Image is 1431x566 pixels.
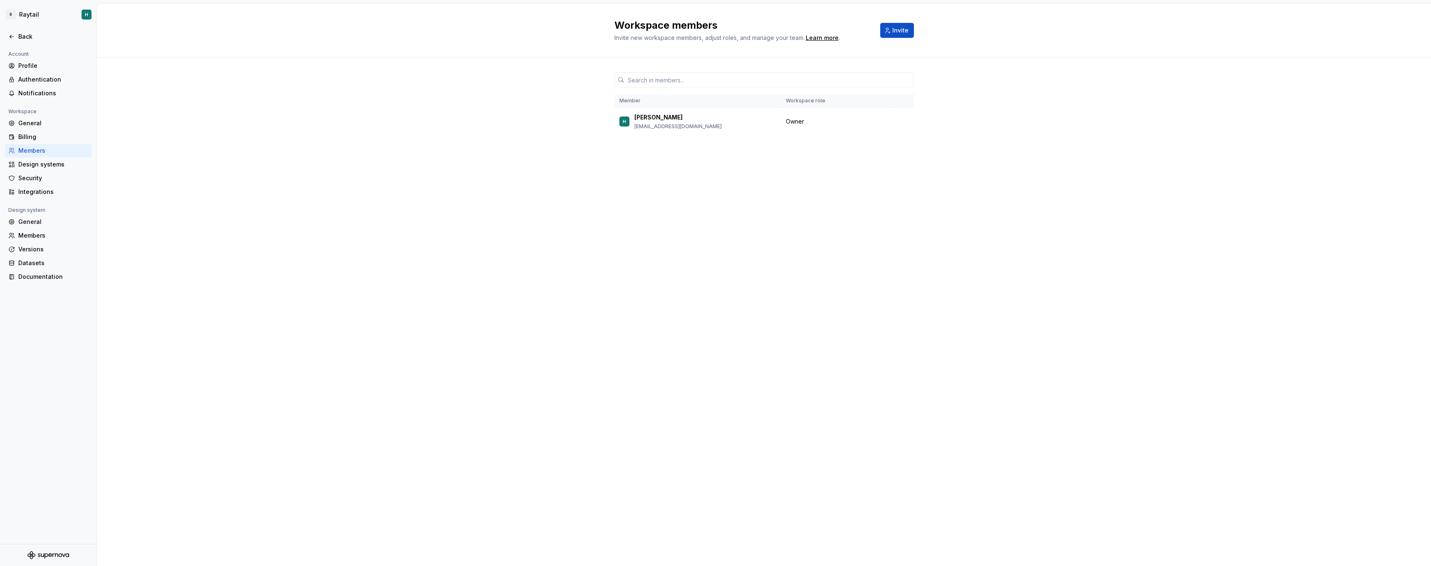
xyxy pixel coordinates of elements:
[18,188,88,196] div: Integrations
[6,10,16,20] div: R
[805,35,840,41] span: .
[614,34,805,41] span: Invite new workspace members, adjust roles, and manage your team.
[18,259,88,267] div: Datasets
[5,144,92,157] a: Members
[5,117,92,130] a: General
[5,215,92,228] a: General
[18,133,88,141] div: Billing
[781,94,892,108] th: Workspace role
[5,256,92,270] a: Datasets
[18,62,88,70] div: Profile
[5,171,92,185] a: Security
[5,73,92,86] a: Authentication
[892,26,909,35] span: Invite
[5,130,92,144] a: Billing
[18,32,88,41] div: Back
[5,107,40,117] div: Workspace
[18,218,88,226] div: General
[18,231,88,240] div: Members
[18,75,88,84] div: Authentication
[5,30,92,43] a: Back
[634,113,683,122] p: [PERSON_NAME]
[786,117,804,126] span: Owner
[19,10,39,19] div: Raytail
[18,146,88,155] div: Members
[5,158,92,171] a: Design systems
[27,551,69,559] svg: Supernova Logo
[5,243,92,256] a: Versions
[5,59,92,72] a: Profile
[806,34,839,42] a: Learn more
[5,185,92,199] a: Integrations
[880,23,914,38] button: Invite
[5,49,32,59] div: Account
[624,72,914,87] input: Search in members...
[5,205,49,215] div: Design system
[5,87,92,100] a: Notifications
[18,160,88,169] div: Design systems
[623,117,626,126] div: H
[5,270,92,283] a: Documentation
[85,11,88,18] div: H
[18,89,88,97] div: Notifications
[614,19,870,32] h2: Workspace members
[5,229,92,242] a: Members
[634,123,722,130] p: [EMAIL_ADDRESS][DOMAIN_NAME]
[2,5,95,24] button: RRaytailH
[18,273,88,281] div: Documentation
[614,94,781,108] th: Member
[18,119,88,127] div: General
[18,245,88,253] div: Versions
[18,174,88,182] div: Security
